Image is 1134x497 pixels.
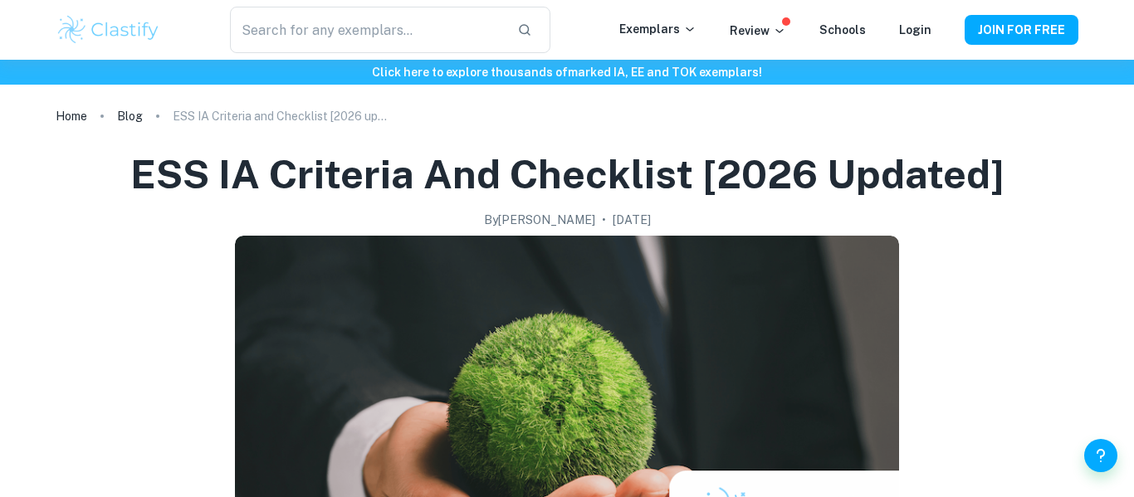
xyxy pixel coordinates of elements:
[173,107,389,125] p: ESS IA Criteria and Checklist [2026 updated]
[965,15,1078,45] button: JOIN FOR FREE
[619,20,697,38] p: Exemplars
[602,211,606,229] p: •
[899,23,931,37] a: Login
[484,211,595,229] h2: By [PERSON_NAME]
[1084,439,1117,472] button: Help and Feedback
[819,23,866,37] a: Schools
[730,22,786,40] p: Review
[130,148,1004,201] h1: ESS IA Criteria and Checklist [2026 updated]
[56,105,87,128] a: Home
[613,211,651,229] h2: [DATE]
[3,63,1131,81] h6: Click here to explore thousands of marked IA, EE and TOK exemplars !
[56,13,161,46] img: Clastify logo
[230,7,504,53] input: Search for any exemplars...
[117,105,143,128] a: Blog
